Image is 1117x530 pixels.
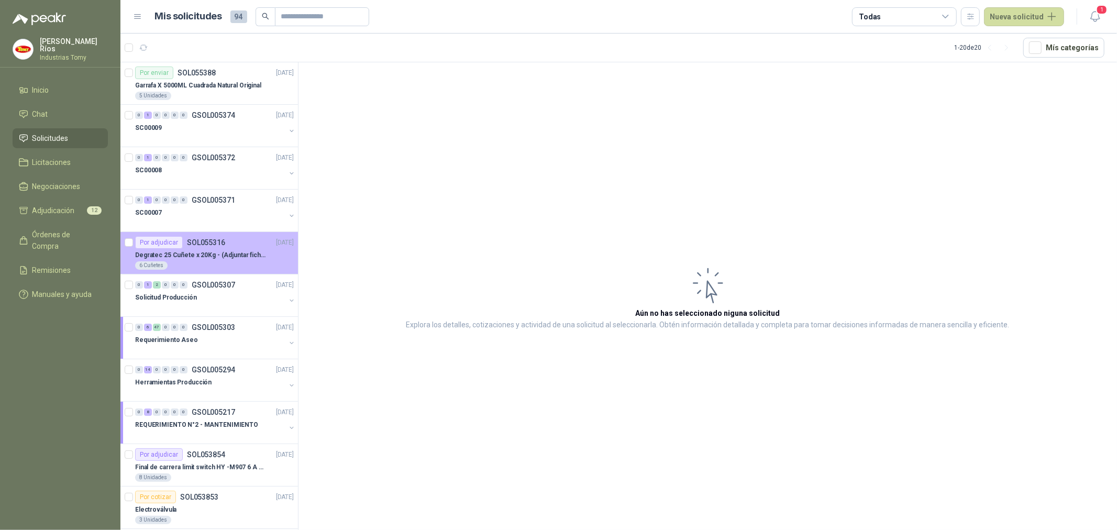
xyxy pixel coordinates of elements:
[276,280,294,290] p: [DATE]
[135,324,143,331] div: 0
[276,365,294,375] p: [DATE]
[162,154,170,161] div: 0
[162,281,170,289] div: 0
[135,154,143,161] div: 0
[135,448,183,461] div: Por adjudicar
[192,366,235,373] p: GSOL005294
[13,152,108,172] a: Licitaciones
[135,462,266,472] p: Final de carrera limit switch HY -M907 6 A - 250 V a.c
[162,112,170,119] div: 0
[135,378,212,388] p: Herramientas Producción
[230,10,247,23] span: 94
[192,408,235,416] p: GSOL005217
[171,408,179,416] div: 0
[135,420,258,430] p: REQUERIMIENTO N°2 - MANTENIMIENTO
[87,206,102,215] span: 12
[135,109,296,142] a: 0 1 0 0 0 0 GSOL005374[DATE] SC00009
[135,67,173,79] div: Por enviar
[13,260,108,280] a: Remisiones
[32,157,71,168] span: Licitaciones
[13,201,108,220] a: Adjudicación12
[162,196,170,204] div: 0
[180,112,187,119] div: 0
[144,281,152,289] div: 1
[954,39,1015,56] div: 1 - 20 de 20
[859,11,881,23] div: Todas
[276,492,294,502] p: [DATE]
[171,324,179,331] div: 0
[135,505,176,515] p: Electroválvula
[171,281,179,289] div: 0
[180,154,187,161] div: 0
[144,196,152,204] div: 1
[276,323,294,333] p: [DATE]
[135,363,296,397] a: 0 14 0 0 0 0 GSOL005294[DATE] Herramientas Producción
[13,13,66,25] img: Logo peakr
[13,176,108,196] a: Negociaciones
[13,104,108,124] a: Chat
[135,516,171,524] div: 3 Unidades
[1023,38,1104,58] button: Mís categorías
[135,279,296,312] a: 0 1 2 0 0 0 GSOL005307[DATE] Solicitud Producción
[32,181,81,192] span: Negociaciones
[32,205,75,216] span: Adjudicación
[180,324,187,331] div: 0
[180,493,218,501] p: SOL053853
[135,123,162,133] p: SC00009
[192,196,235,204] p: GSOL005371
[171,366,179,373] div: 0
[13,80,108,100] a: Inicio
[32,84,49,96] span: Inicio
[192,112,235,119] p: GSOL005374
[636,307,780,319] h3: Aún no has seleccionado niguna solicitud
[153,196,161,204] div: 0
[135,250,266,260] p: Degratec 25 Cuñete x 20Kg - (Adjuntar ficha técnica)
[135,151,296,185] a: 0 1 0 0 0 0 GSOL005372[DATE] SC00008
[135,92,171,100] div: 5 Unidades
[135,366,143,373] div: 0
[171,154,179,161] div: 0
[144,112,152,119] div: 1
[171,112,179,119] div: 0
[13,39,33,59] img: Company Logo
[984,7,1064,26] button: Nueva solicitud
[13,225,108,256] a: Órdenes de Compra
[13,284,108,304] a: Manuales y ayuda
[40,38,108,52] p: [PERSON_NAME] Ríos
[120,487,298,529] a: Por cotizarSOL053853[DATE] Electroválvula3 Unidades
[1096,5,1108,15] span: 1
[162,324,170,331] div: 0
[135,473,171,482] div: 8 Unidades
[180,196,187,204] div: 0
[144,366,152,373] div: 14
[32,108,48,120] span: Chat
[120,444,298,487] a: Por adjudicarSOL053854[DATE] Final de carrera limit switch HY -M907 6 A - 250 V a.c8 Unidades
[192,324,235,331] p: GSOL005303
[276,238,294,248] p: [DATE]
[135,281,143,289] div: 0
[153,154,161,161] div: 0
[162,408,170,416] div: 0
[153,408,161,416] div: 0
[276,111,294,120] p: [DATE]
[153,366,161,373] div: 0
[135,194,296,227] a: 0 1 0 0 0 0 GSOL005371[DATE] SC00007
[187,451,225,458] p: SOL053854
[276,195,294,205] p: [DATE]
[135,196,143,204] div: 0
[144,154,152,161] div: 1
[178,69,216,76] p: SOL055388
[276,407,294,417] p: [DATE]
[135,165,162,175] p: SC00008
[171,196,179,204] div: 0
[32,264,71,276] span: Remisiones
[135,321,296,355] a: 0 6 47 0 0 0 GSOL005303[DATE] Requerimiento Aseo
[1086,7,1104,26] button: 1
[180,281,187,289] div: 0
[153,112,161,119] div: 0
[135,293,197,303] p: Solicitud Producción
[40,54,108,61] p: Industrias Tomy
[32,132,69,144] span: Solicitudes
[32,229,98,252] span: Órdenes de Compra
[120,62,298,105] a: Por enviarSOL055388[DATE] Garrafa X 5000ML Cuadrada Natural Original5 Unidades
